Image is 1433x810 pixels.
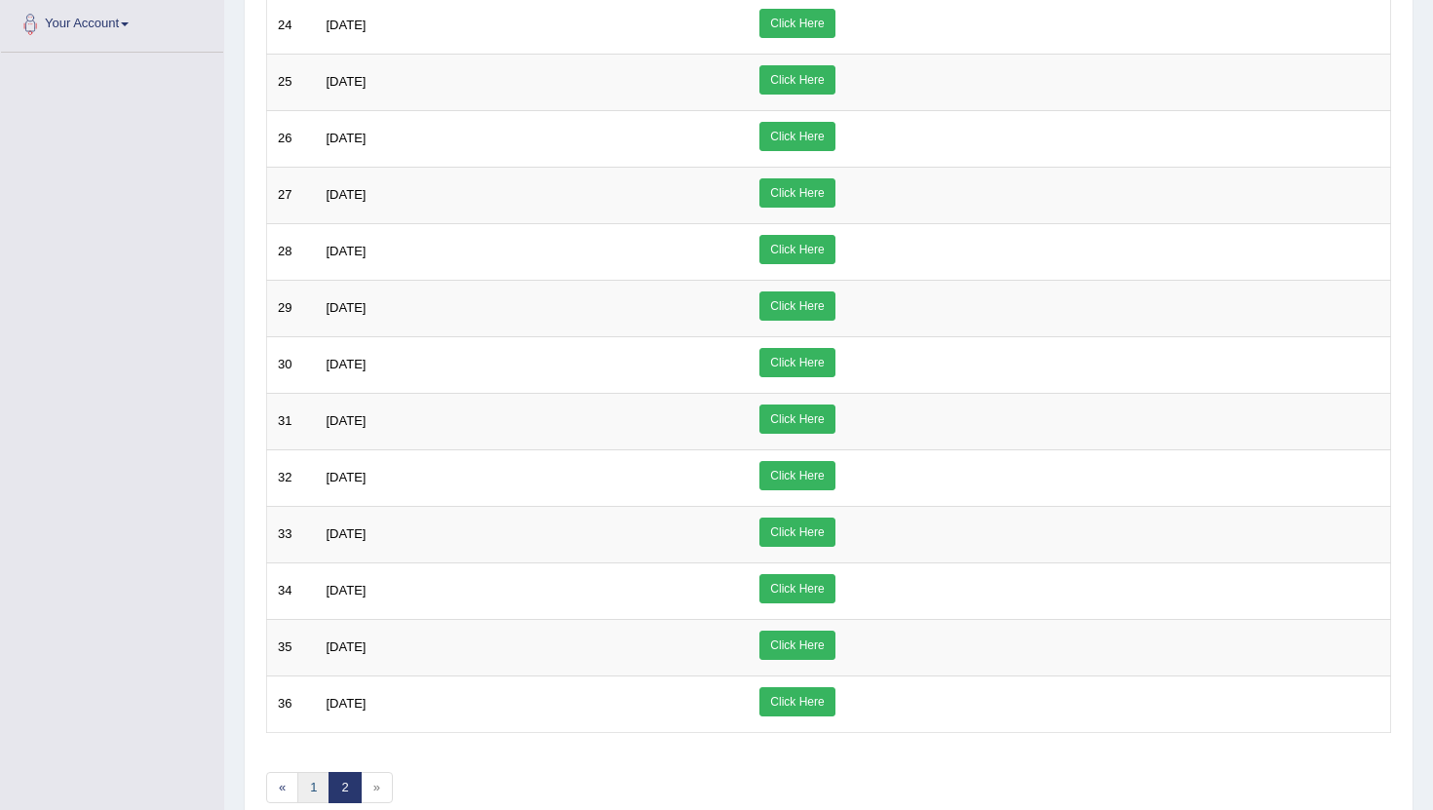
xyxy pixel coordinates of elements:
[327,526,367,541] span: [DATE]
[267,223,316,280] td: 28
[267,393,316,449] td: 31
[267,562,316,619] td: 34
[759,574,834,603] a: Click Here
[297,772,329,804] a: 1
[759,461,834,490] a: Click Here
[327,244,367,258] span: [DATE]
[759,9,834,38] a: Click Here
[759,631,834,660] a: Click Here
[327,470,367,484] span: [DATE]
[327,187,367,202] span: [DATE]
[267,280,316,336] td: 29
[266,772,298,804] a: «
[759,518,834,547] a: Click Here
[267,110,316,167] td: 26
[759,348,834,377] a: Click Here
[327,583,367,598] span: [DATE]
[759,405,834,434] a: Click Here
[759,291,834,321] a: Click Here
[759,687,834,716] a: Click Here
[327,357,367,371] span: [DATE]
[759,235,834,264] a: Click Here
[267,54,316,110] td: 25
[759,178,834,208] a: Click Here
[267,675,316,732] td: 36
[267,449,316,506] td: 32
[361,772,393,804] span: »
[759,122,834,151] a: Click Here
[267,506,316,562] td: 33
[267,167,316,223] td: 27
[327,639,367,654] span: [DATE]
[327,18,367,32] span: [DATE]
[327,74,367,89] span: [DATE]
[267,336,316,393] td: 30
[267,619,316,675] td: 35
[327,696,367,711] span: [DATE]
[327,413,367,428] span: [DATE]
[329,772,361,804] a: 2
[759,65,834,95] a: Click Here
[327,300,367,315] span: [DATE]
[327,131,367,145] span: [DATE]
